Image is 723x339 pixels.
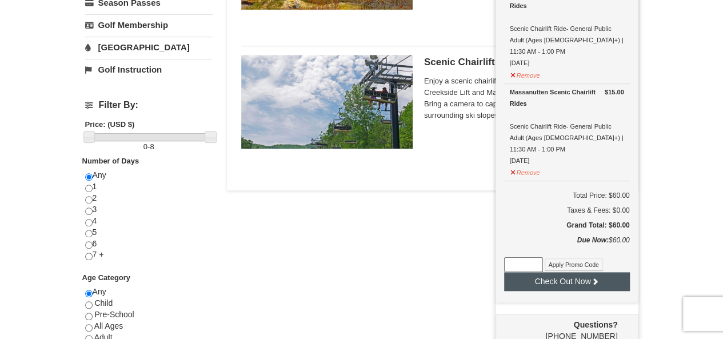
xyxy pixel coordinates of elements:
[85,14,213,35] a: Golf Membership
[577,236,608,244] strong: Due Now:
[143,142,147,151] span: 0
[85,100,213,110] h4: Filter By:
[82,273,131,282] strong: Age Category
[504,234,630,257] div: $60.00
[504,190,630,201] h6: Total Price: $60.00
[241,55,413,149] img: 24896431-9-664d1467.jpg
[504,205,630,216] div: Taxes & Fees: $0.00
[94,321,123,330] span: All Ages
[85,141,213,153] label: -
[504,220,630,231] h5: Grand Total: $60.00
[510,86,624,109] div: Massanutten Scenic Chairlift Rides
[85,37,213,58] a: [GEOGRAPHIC_DATA]
[510,67,541,81] button: Remove
[85,170,213,272] div: Any 1 2 3 4 5 6 7 +
[85,120,135,129] strong: Price: (USD $)
[510,164,541,178] button: Remove
[605,86,624,98] strong: $15.00
[573,320,617,329] strong: Questions?
[545,258,603,271] button: Apply Promo Code
[94,310,134,319] span: Pre-School
[150,142,154,151] span: 8
[82,157,139,165] strong: Number of Days
[424,75,624,121] span: Enjoy a scenic chairlift ride up Massanutten’s signature Creekside Lift and Massanutten's NEW Pea...
[510,86,624,166] div: Scenic Chairlift Ride- General Public Adult (Ages [DEMOGRAPHIC_DATA]+) | 11:30 AM - 1:00 PM [DATE]
[94,298,113,308] span: Child
[85,59,213,80] a: Golf Instruction
[424,57,624,68] h5: Scenic Chairlift Ride | 1:00 PM - 2:30 PM
[504,272,630,290] button: Check Out Now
